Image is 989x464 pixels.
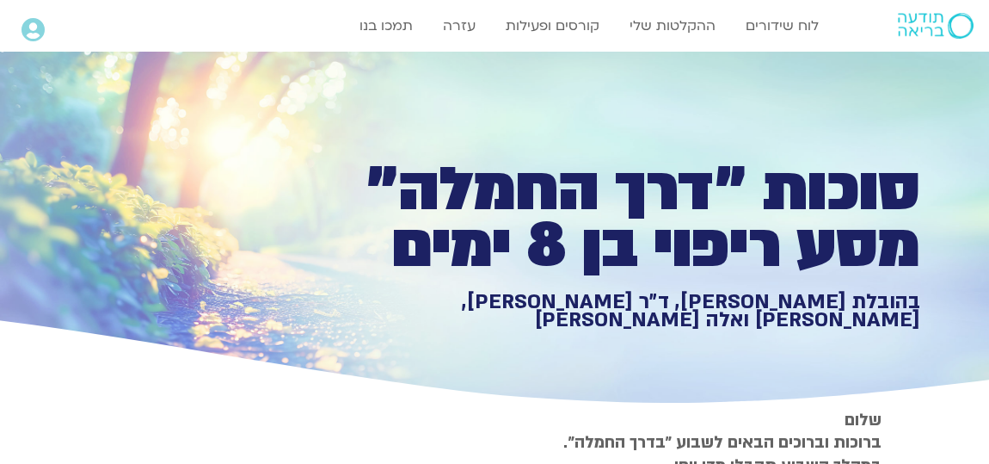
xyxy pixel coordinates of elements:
[324,162,920,275] h1: סוכות ״דרך החמלה״ מסע ריפוי בן 8 ימים
[621,9,724,42] a: ההקלטות שלי
[351,9,421,42] a: תמכו בנו
[737,9,827,42] a: לוח שידורים
[898,13,974,39] img: תודעה בריאה
[497,9,608,42] a: קורסים ופעילות
[324,293,920,330] h1: בהובלת [PERSON_NAME], ד״ר [PERSON_NAME], [PERSON_NAME] ואלה [PERSON_NAME]
[845,409,881,431] strong: שלום
[434,9,484,42] a: עזרה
